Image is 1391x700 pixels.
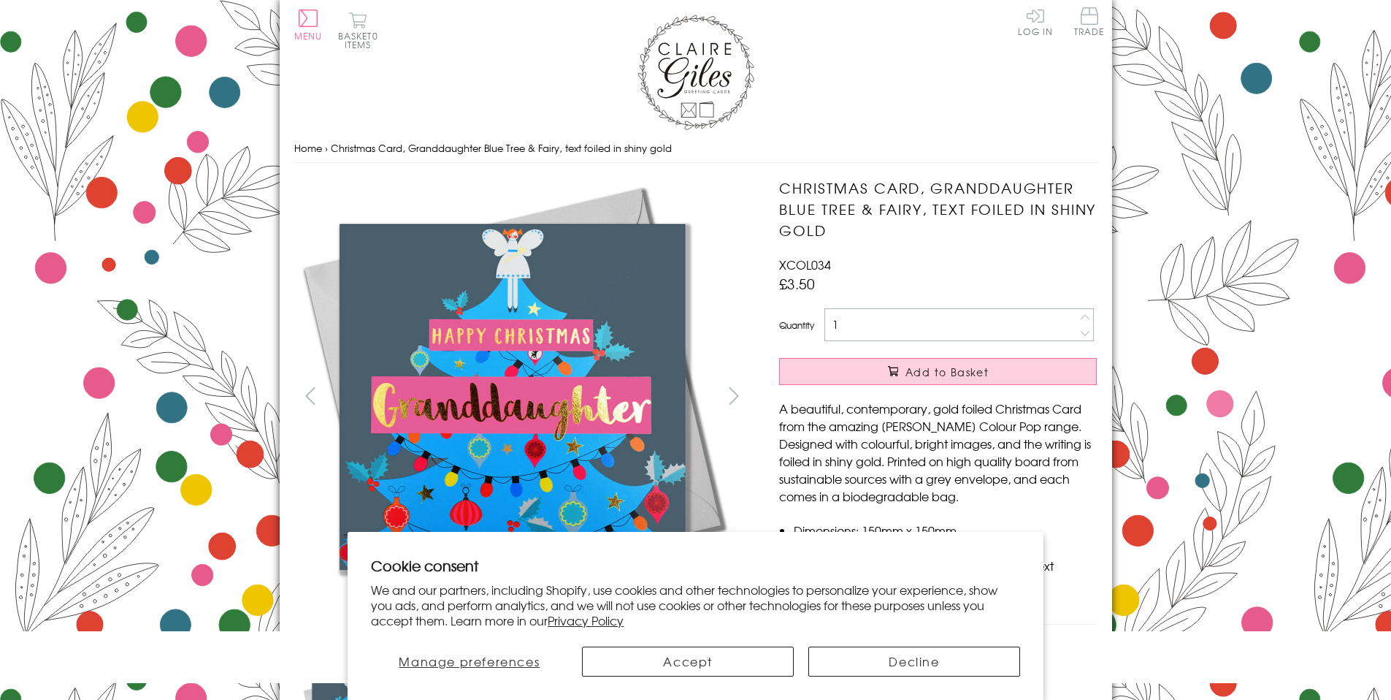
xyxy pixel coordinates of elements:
button: Add to Basket [779,358,1097,385]
span: £3.50 [779,273,815,294]
label: Quantity [779,319,814,332]
button: Accept [582,647,794,677]
span: XCOL034 [779,256,831,273]
a: Home [294,141,322,155]
h2: Cookie consent [371,555,1020,576]
a: Privacy Policy [548,612,624,629]
p: We and our partners, including Shopify, use cookies and other technologies to personalize your ex... [371,582,1020,628]
img: Christmas Card, Granddaughter Blue Tree & Fairy, text foiled in shiny gold [294,178,732,616]
span: Add to Basket [905,365,989,379]
span: 0 items [345,29,378,51]
a: Trade [1074,7,1105,39]
button: prev [294,379,327,412]
a: Log In [1018,7,1053,36]
button: next [717,379,750,412]
p: A beautiful, contemporary, gold foiled Christmas Card from the amazing [PERSON_NAME] Colour Pop r... [779,400,1097,505]
li: Dimensions: 150mm x 150mm [794,522,1097,539]
img: Christmas Card, Granddaughter Blue Tree & Fairy, text foiled in shiny gold [750,178,1188,616]
span: Christmas Card, Granddaughter Blue Tree & Fairy, text foiled in shiny gold [331,141,672,155]
nav: breadcrumbs [294,134,1097,164]
span: Manage preferences [399,653,540,670]
img: Claire Giles Greetings Cards [637,15,754,130]
span: › [325,141,328,155]
span: Trade [1074,7,1105,36]
span: Menu [294,29,323,42]
h1: Christmas Card, Granddaughter Blue Tree & Fairy, text foiled in shiny gold [779,178,1097,240]
button: Menu [294,9,323,40]
button: Decline [808,647,1020,677]
button: Basket0 items [338,12,378,49]
button: Manage preferences [371,647,567,677]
